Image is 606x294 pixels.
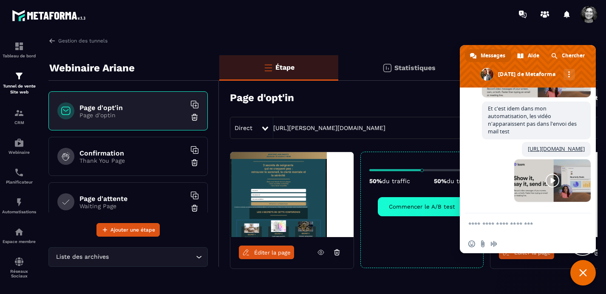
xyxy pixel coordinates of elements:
span: Éditer la page [254,249,291,256]
span: Aide [528,49,539,62]
span: Ajouter une étape [110,226,155,234]
img: scheduler [14,167,24,178]
img: formation [14,71,24,81]
img: bars-o.4a397970.svg [263,62,273,73]
img: arrow [48,37,56,45]
p: 50% [434,178,475,184]
h3: Page d'opt'in [230,92,294,104]
p: Webinaire Ariane [49,59,135,76]
img: automations [14,138,24,148]
p: Tunnel de vente Site web [2,83,36,95]
p: Étape [275,63,295,71]
p: Page d'optin [79,112,186,119]
a: Gestion des tunnels [48,37,108,45]
span: du traffic [382,178,410,184]
a: formationformationTunnel de vente Site web [2,65,36,102]
a: formationformationTableau de bord [2,35,36,65]
a: [URL][PERSON_NAME][DOMAIN_NAME] [273,124,385,131]
p: Automatisations [2,209,36,214]
img: social-network [14,257,24,267]
img: automations [14,197,24,207]
img: image [230,152,354,237]
div: Chercher [546,49,591,62]
p: Tableau de bord [2,54,36,58]
h6: Page d'attente [79,195,186,203]
a: automationsautomationsEspace membre [2,220,36,250]
a: social-networksocial-networkRéseaux Sociaux [2,250,36,285]
p: Espace membre [2,239,36,244]
img: formation [14,41,24,51]
p: Planificateur [2,180,36,184]
a: automationsautomationsAutomatisations [2,191,36,220]
button: Commencer le A/B test [378,197,466,216]
img: formation [14,108,24,118]
img: trash [190,113,199,122]
div: Autres canaux [564,69,575,80]
img: stats.20deebd0.svg [382,63,392,73]
div: Fermer le chat [570,260,596,286]
span: Et c'est idem dans mon automatisation, les vidéo n'apparaissent pas dans l'envoi des mail test [488,105,577,135]
p: Statistiques [394,64,436,72]
p: Waiting Page [79,203,186,209]
a: schedulerschedulerPlanificateur [2,161,36,191]
div: Messages [465,49,511,62]
img: automations [14,227,24,237]
p: Réseaux Sociaux [2,269,36,278]
span: Insérer un emoji [468,240,475,247]
h6: Confirmation [79,149,186,157]
img: trash [190,204,199,212]
a: Éditer la page [239,246,294,259]
span: Direct [235,124,252,131]
span: Chercher [562,49,585,62]
button: Ajouter une étape [96,223,160,237]
input: Search for option [110,252,194,262]
a: formationformationCRM [2,102,36,131]
h6: Page d'opt'in [79,104,186,112]
div: Aide [512,49,545,62]
a: [URL][DOMAIN_NAME] [528,145,585,153]
p: CRM [2,120,36,125]
p: 50% [369,178,410,184]
span: Liste des archives [54,252,110,262]
img: trash [190,158,199,167]
a: automationsautomationsWebinaire [2,131,36,161]
p: Thank You Page [79,157,186,164]
span: Envoyer un fichier [479,240,486,247]
p: Webinaire [2,150,36,155]
img: logo [12,8,88,23]
span: Message audio [490,240,497,247]
span: du traffic [447,178,475,184]
div: Search for option [48,247,208,267]
textarea: Entrez votre message... [468,220,569,228]
span: Messages [481,49,505,62]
